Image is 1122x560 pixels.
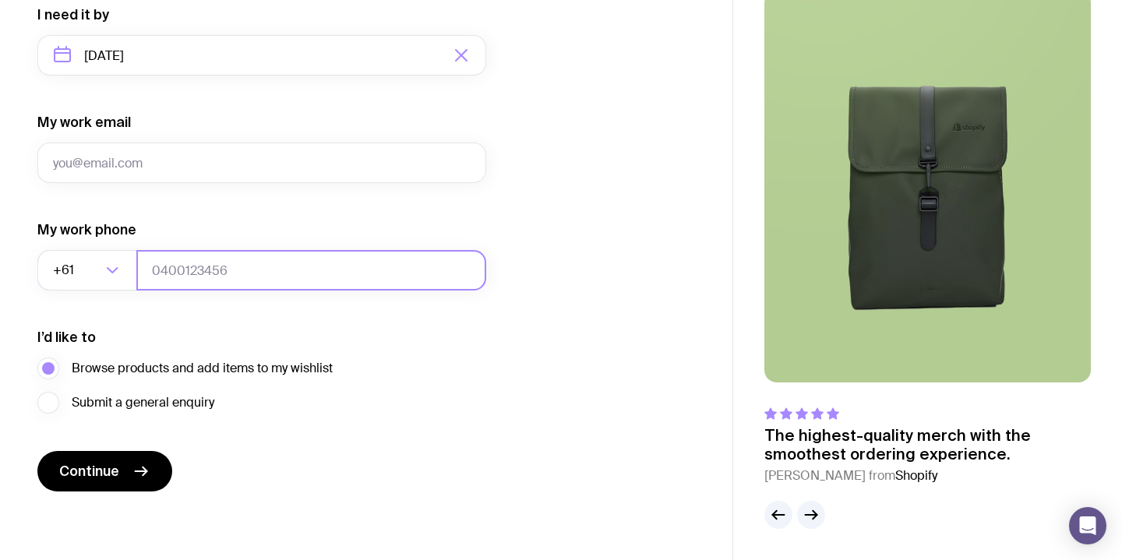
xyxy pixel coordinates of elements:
cite: [PERSON_NAME] from [764,467,1091,485]
label: I’d like to [37,328,96,347]
input: Select a target date [37,35,486,76]
span: Continue [59,462,119,481]
label: My work phone [37,220,136,239]
p: The highest-quality merch with the smoothest ordering experience. [764,426,1091,463]
span: Browse products and add items to my wishlist [72,359,333,378]
button: Continue [37,451,172,491]
input: you@email.com [37,143,486,183]
label: My work email [37,113,131,132]
div: Search for option [37,250,137,291]
label: I need it by [37,5,109,24]
div: Open Intercom Messenger [1069,507,1106,544]
span: +61 [53,250,77,291]
span: Submit a general enquiry [72,393,214,412]
span: Shopify [895,467,937,484]
input: Search for option [77,250,101,291]
input: 0400123456 [136,250,486,291]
